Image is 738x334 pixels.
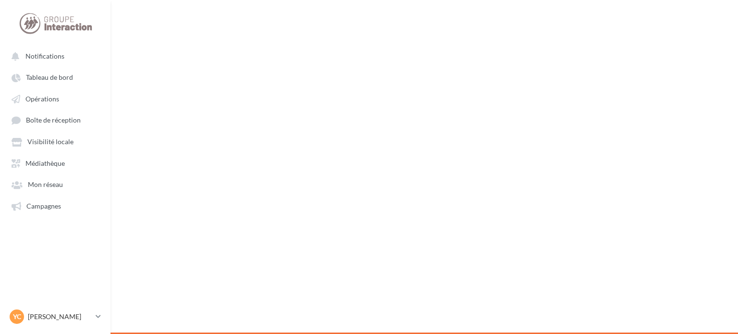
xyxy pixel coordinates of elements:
span: Visibilité locale [27,138,74,146]
span: Mon réseau [28,181,63,189]
button: Notifications [6,47,101,64]
span: Tableau de bord [26,74,73,82]
a: Opérations [6,90,105,107]
a: Boîte de réception [6,111,105,129]
a: Campagnes [6,197,105,214]
a: Visibilité locale [6,133,105,150]
span: Opérations [25,95,59,103]
a: Mon réseau [6,175,105,193]
span: Campagnes [26,202,61,210]
span: YC [13,312,21,322]
a: Médiathèque [6,154,105,172]
span: Notifications [25,52,64,60]
a: Tableau de bord [6,68,105,86]
a: YC [PERSON_NAME] [8,308,103,326]
p: [PERSON_NAME] [28,312,92,322]
span: Boîte de réception [26,116,81,124]
span: Médiathèque [25,159,65,167]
